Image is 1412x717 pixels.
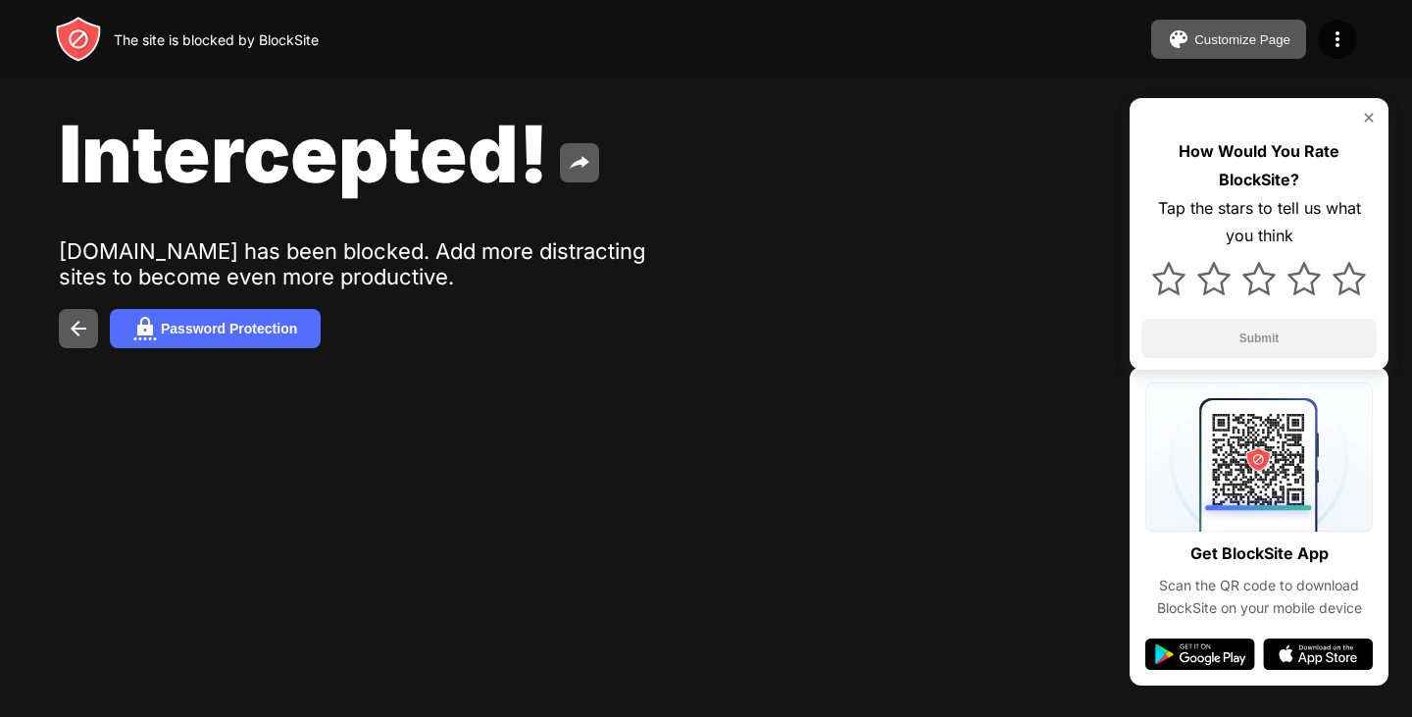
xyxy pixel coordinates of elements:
[1361,110,1377,126] img: rate-us-close.svg
[1152,262,1185,295] img: star.svg
[1167,27,1190,51] img: pallet.svg
[1141,194,1377,251] div: Tap the stars to tell us what you think
[568,151,591,175] img: share.svg
[133,317,157,340] img: password.svg
[161,321,297,336] div: Password Protection
[1151,20,1306,59] button: Customize Page
[1145,639,1255,670] img: google-play.svg
[1333,262,1366,295] img: star.svg
[1141,137,1377,194] div: How Would You Rate BlockSite?
[1190,539,1329,568] div: Get BlockSite App
[59,106,548,201] span: Intercepted!
[114,31,319,48] div: The site is blocked by BlockSite
[55,16,102,63] img: header-logo.svg
[1197,262,1231,295] img: star.svg
[1263,639,1373,670] img: app-store.svg
[67,317,90,340] img: back.svg
[1141,319,1377,358] button: Submit
[1242,262,1276,295] img: star.svg
[1326,27,1349,51] img: menu-icon.svg
[1287,262,1321,295] img: star.svg
[1194,32,1290,47] div: Customize Page
[59,238,665,289] div: [DOMAIN_NAME] has been blocked. Add more distracting sites to become even more productive.
[1145,383,1373,532] img: qrcode.svg
[110,309,321,348] button: Password Protection
[1145,575,1373,619] div: Scan the QR code to download BlockSite on your mobile device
